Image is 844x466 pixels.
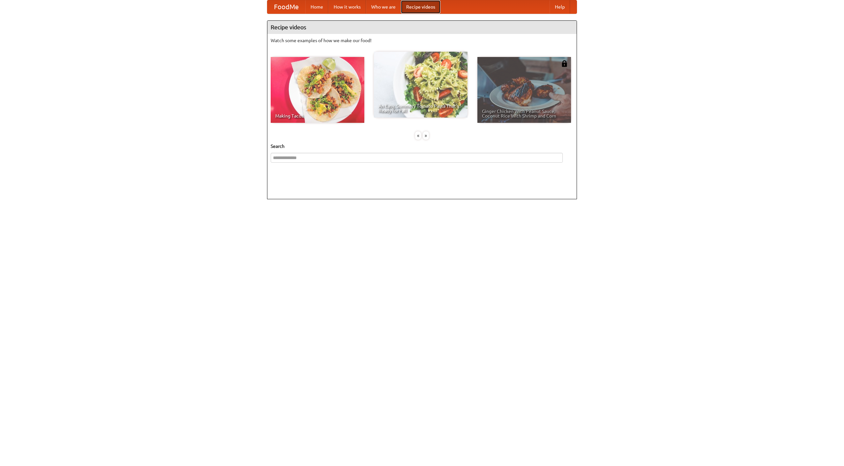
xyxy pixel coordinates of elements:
a: An Easy, Summery Tomato Pasta That's Ready for Fall [374,52,467,118]
h4: Recipe videos [267,21,577,34]
div: » [423,131,429,140]
a: Who we are [366,0,401,14]
h5: Search [271,143,573,150]
a: Making Tacos [271,57,364,123]
a: Home [305,0,328,14]
a: Recipe videos [401,0,440,14]
a: FoodMe [267,0,305,14]
a: Help [550,0,570,14]
p: Watch some examples of how we make our food! [271,37,573,44]
a: How it works [328,0,366,14]
span: An Easy, Summery Tomato Pasta That's Ready for Fall [378,104,463,113]
img: 483408.png [561,60,568,67]
span: Making Tacos [275,114,360,118]
div: « [415,131,421,140]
